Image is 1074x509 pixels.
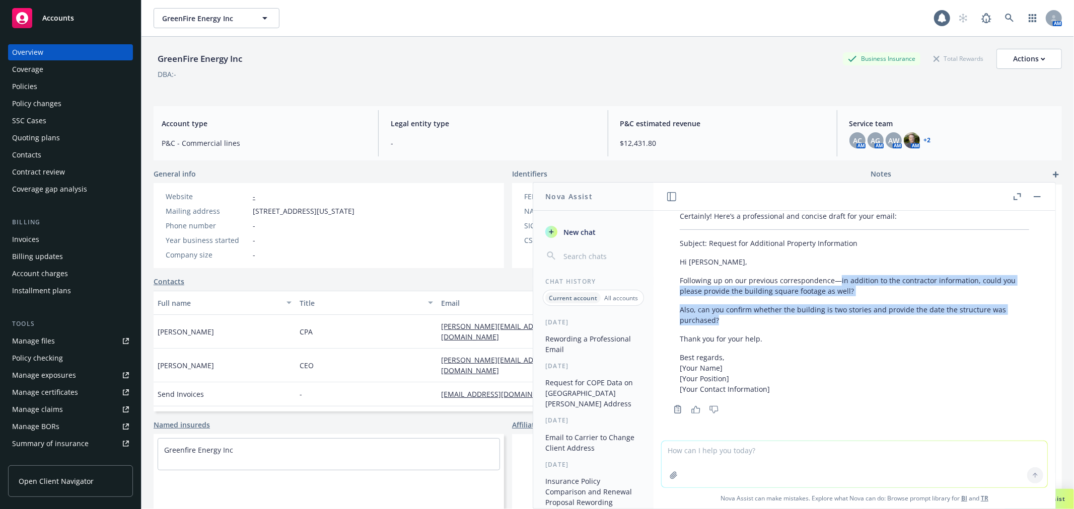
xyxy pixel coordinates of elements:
[166,235,249,245] div: Year business started
[12,384,78,400] div: Manage certificates
[154,276,184,287] a: Contacts
[8,78,133,95] a: Policies
[162,13,249,24] span: GreenFire Energy Inc
[924,137,931,143] a: +2
[300,298,422,308] div: Title
[158,360,214,371] span: [PERSON_NAME]
[8,319,133,329] div: Tools
[533,460,654,469] div: [DATE]
[12,436,89,452] div: Summary of insurance
[154,52,246,65] div: GreenFire Energy Inc
[12,231,39,247] div: Invoices
[12,248,63,265] div: Billing updates
[888,135,899,146] span: AW
[12,266,68,282] div: Account charges
[158,389,204,399] span: Send Invoices
[8,384,133,400] a: Manage certificates
[12,78,37,95] div: Policies
[680,257,1029,267] p: Hi [PERSON_NAME],
[871,168,891,181] span: Notes
[162,118,366,129] span: Account type
[8,4,133,32] a: Accounts
[166,206,249,216] div: Mailing address
[8,130,133,146] a: Quoting plans
[996,49,1062,69] button: Actions
[1023,8,1043,28] a: Switch app
[999,8,1020,28] a: Search
[533,277,654,286] div: Chat History
[391,118,595,129] span: Legal entity type
[8,283,133,299] a: Installment plans
[154,419,210,430] a: Named insureds
[8,367,133,383] a: Manage exposures
[12,350,63,366] div: Policy checking
[541,223,646,241] button: New chat
[12,367,76,383] div: Manage exposures
[981,494,988,502] a: TR
[524,220,607,231] div: SIC code
[253,192,255,201] a: -
[154,291,296,315] button: Full name
[524,206,607,216] div: NAICS
[8,401,133,417] a: Manage claims
[976,8,996,28] a: Report a Bug
[680,304,1029,325] p: Also, can you confirm whether the building is two stories and provide the date the structure was ...
[604,294,638,302] p: All accounts
[533,362,654,370] div: [DATE]
[512,168,547,179] span: Identifiers
[561,249,641,263] input: Search chats
[706,402,722,416] button: Thumbs down
[928,52,988,65] div: Total Rewards
[541,374,646,412] button: Request for COPE Data on [GEOGRAPHIC_DATA][PERSON_NAME] Address
[904,132,920,148] img: photo
[533,416,654,425] div: [DATE]
[1013,49,1045,68] div: Actions
[8,248,133,265] a: Billing updates
[8,61,133,77] a: Coverage
[12,164,65,180] div: Contract review
[154,8,279,28] button: GreenFire Energy Inc
[849,118,1054,129] span: Service team
[541,429,646,456] button: Email to Carrier to Change Client Address
[253,220,255,231] span: -
[296,291,438,315] button: Title
[524,191,607,202] div: FEIN
[154,168,196,179] span: General info
[533,318,654,326] div: [DATE]
[12,181,87,197] div: Coverage gap analysis
[12,333,55,349] div: Manage files
[437,291,673,315] button: Email
[12,283,71,299] div: Installment plans
[680,275,1029,296] p: Following up on our previous correspondence—in addition to the contractor information, could you ...
[300,389,302,399] span: -
[8,436,133,452] a: Summary of insurance
[158,298,280,308] div: Full name
[8,44,133,60] a: Overview
[300,326,313,337] span: CPA
[8,418,133,435] a: Manage BORs
[158,326,214,337] span: [PERSON_NAME]
[441,355,614,375] a: [PERSON_NAME][EMAIL_ADDRESS][PERSON_NAME][DOMAIN_NAME]
[8,164,133,180] a: Contract review
[8,217,133,227] div: Billing
[561,227,596,237] span: New chat
[658,488,1051,508] span: Nova Assist can make mistakes. Explore what Nova can do: Browse prompt library for and
[441,298,658,308] div: Email
[441,389,567,399] a: [EMAIL_ADDRESS][DOMAIN_NAME]
[12,44,43,60] div: Overview
[8,96,133,112] a: Policy changes
[12,147,41,163] div: Contacts
[164,445,233,455] a: Greenfire Energy Inc
[680,352,1029,394] p: Best regards, [Your Name] [Your Position] [Your Contact Information]
[166,191,249,202] div: Website
[253,249,255,260] span: -
[545,191,593,202] h1: Nova Assist
[1050,168,1062,181] a: add
[620,138,825,148] span: $12,431.80
[391,138,595,148] span: -
[512,419,577,430] a: Affiliated accounts
[162,138,366,148] span: P&C - Commercial lines
[549,294,597,302] p: Current account
[871,135,880,146] span: AG
[8,147,133,163] a: Contacts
